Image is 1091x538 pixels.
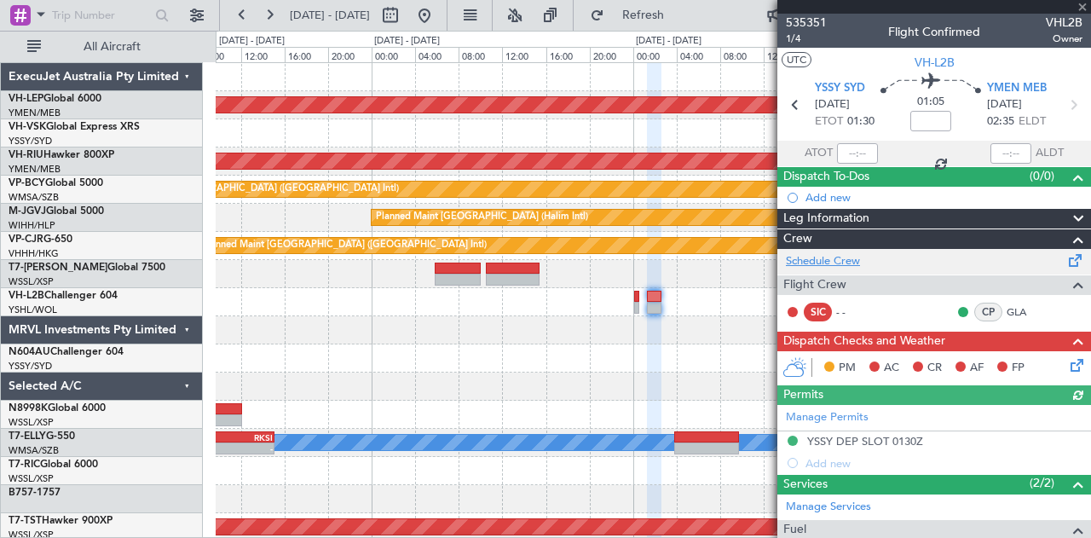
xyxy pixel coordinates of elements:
span: Flight Crew [783,275,846,295]
div: 12:00 [241,47,285,62]
span: 02:35 [987,113,1014,130]
div: Planned Maint [GEOGRAPHIC_DATA] ([GEOGRAPHIC_DATA] Intl) [202,233,487,258]
span: AF [970,360,984,377]
button: All Aircraft [19,33,185,61]
span: Dispatch Checks and Weather [783,332,945,351]
a: Manage Services [786,499,871,516]
div: 08:00 [720,47,764,62]
span: T7-RIC [9,460,40,470]
button: UTC [782,52,811,67]
span: VHL2B [1046,14,1082,32]
span: T7-TST [9,516,42,526]
a: YMEN/MEB [9,163,61,176]
a: WIHH/HLP [9,219,55,232]
div: SIC [804,303,832,321]
a: T7-TSTHawker 900XP [9,516,113,526]
span: ETOT [815,113,843,130]
span: 1/4 [786,32,827,46]
a: VP-CJRG-650 [9,234,72,245]
div: Planned Maint [GEOGRAPHIC_DATA] ([GEOGRAPHIC_DATA] Intl) [114,176,399,202]
span: VP-CJR [9,234,43,245]
div: 12:00 [764,47,807,62]
span: T7-[PERSON_NAME] [9,263,107,273]
button: Refresh [582,2,684,29]
a: Schedule Crew [786,253,860,270]
span: [DATE] [987,96,1022,113]
span: B757-1 [9,488,43,498]
span: VH-RIU [9,150,43,160]
a: YSSY/SYD [9,360,52,373]
div: 20:00 [590,47,633,62]
a: WSSL/XSP [9,416,54,429]
div: 16:00 [546,47,590,62]
a: WSSL/XSP [9,275,54,288]
span: Refresh [608,9,679,21]
div: 08:00 [459,47,502,62]
div: - [229,443,273,454]
div: [DATE] - [DATE] [374,34,440,49]
div: Planned Maint [GEOGRAPHIC_DATA] (Halim Intl) [376,205,588,230]
span: T7-ELLY [9,431,46,442]
span: [DATE] - [DATE] [290,8,370,23]
span: CR [927,360,942,377]
span: ELDT [1019,113,1046,130]
span: N604AU [9,347,50,357]
span: Leg Information [783,209,869,229]
div: RKSI [229,432,273,443]
div: 04:00 [415,47,459,62]
span: 535351 [786,14,827,32]
span: [DATE] [815,96,850,113]
span: ALDT [1036,145,1064,162]
div: - - [836,304,875,320]
span: YMEN MEB [987,80,1047,97]
span: (2/2) [1030,474,1054,492]
a: VH-LEPGlobal 6000 [9,94,101,104]
div: Flight Confirmed [888,23,980,41]
span: Dispatch To-Dos [783,167,869,187]
div: 00:00 [372,47,415,62]
span: VH-L2B [915,54,955,72]
span: Services [783,475,828,495]
a: T7-ELLYG-550 [9,431,75,442]
span: N8998K [9,403,48,414]
span: YSSY SYD [815,80,865,97]
span: AC [884,360,899,377]
a: B757-1757 [9,488,61,498]
a: VH-L2BChallenger 604 [9,291,118,301]
div: 00:00 [633,47,677,62]
span: M-JGVJ [9,206,46,217]
span: (0/0) [1030,167,1054,185]
div: CP [974,303,1002,321]
div: 04:00 [677,47,720,62]
div: Add new [805,190,1082,205]
div: 08:00 [198,47,241,62]
a: T7-RICGlobal 6000 [9,460,98,470]
div: 16:00 [285,47,328,62]
a: GLA [1007,304,1045,320]
span: PM [839,360,856,377]
a: WMSA/SZB [9,444,59,457]
input: Trip Number [52,3,150,28]
a: T7-[PERSON_NAME]Global 7500 [9,263,165,273]
span: VP-BCY [9,178,45,188]
span: Crew [783,229,812,249]
a: YMEN/MEB [9,107,61,119]
div: [DATE] - [DATE] [219,34,285,49]
div: 12:00 [502,47,545,62]
a: VHHH/HKG [9,247,59,260]
div: [DATE] - [DATE] [636,34,701,49]
a: WSSL/XSP [9,472,54,485]
a: VH-RIUHawker 800XP [9,150,114,160]
span: VH-L2B [9,291,44,301]
a: VP-BCYGlobal 5000 [9,178,103,188]
a: N8998KGlobal 6000 [9,403,106,414]
span: Owner [1046,32,1082,46]
a: M-JGVJGlobal 5000 [9,206,104,217]
a: YSSY/SYD [9,135,52,148]
span: All Aircraft [44,41,180,53]
a: N604AUChallenger 604 [9,347,124,357]
a: YSHL/WOL [9,304,57,316]
span: ATOT [805,145,833,162]
span: VH-VSK [9,122,46,132]
span: VH-LEP [9,94,43,104]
